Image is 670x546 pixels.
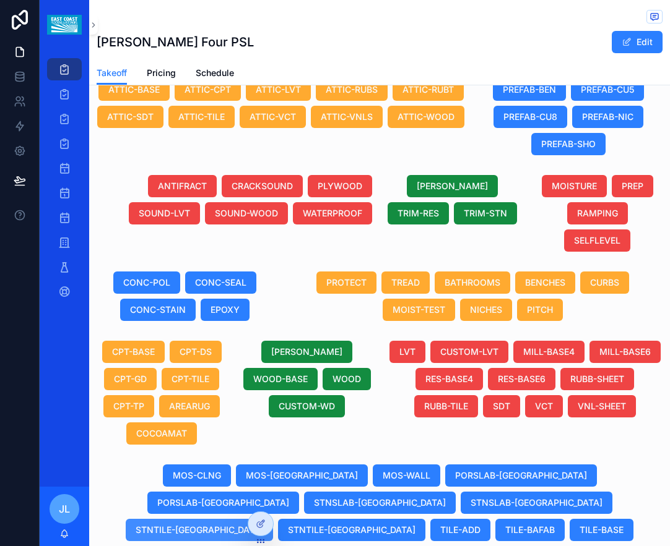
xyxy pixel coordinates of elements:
[157,497,289,509] span: PORSLAB-[GEOGRAPHIC_DATA]
[535,400,553,412] span: VCT
[278,519,425,541] button: STNTILE-[GEOGRAPHIC_DATA]
[560,368,634,390] button: RUBB-SHEET
[470,304,502,316] span: NICHES
[381,271,430,294] button: TREAD
[97,106,163,128] button: ATTIC-SDT
[435,271,510,294] button: BATHROOMS
[326,83,378,96] span: ATTIC-RUBS
[271,346,342,358] span: [PERSON_NAME]
[383,469,430,482] span: MOS-WALL
[461,492,612,514] button: STNSLAB-[GEOGRAPHIC_DATA]
[97,67,127,79] span: Takeoff
[114,373,147,385] span: CPT-GD
[622,180,643,192] span: PREP
[612,31,663,53] button: Edit
[417,180,488,192] span: [PERSON_NAME]
[168,106,235,128] button: ATTIC-TILE
[178,111,225,123] span: ATTIC-TILE
[498,373,546,385] span: RES-BASE6
[424,400,468,412] span: RUBB-TILE
[103,395,154,417] button: CPT-TP
[279,400,335,412] span: CUSTOM-WD
[222,175,303,197] button: CRACKSOUND
[130,304,186,316] span: CONC-STAIN
[541,138,596,150] span: PREFAB-SHO
[493,79,566,101] button: PREFAB-BEN
[236,464,368,487] button: MOS-[GEOGRAPHIC_DATA]
[393,304,445,316] span: MOIST-TEST
[112,346,155,358] span: CPT-BASE
[483,395,520,417] button: SDT
[414,395,478,417] button: RUBB-TILE
[175,79,241,101] button: ATTIC-CPT
[425,373,473,385] span: RES-BASE4
[581,83,634,96] span: PREFAB-CU5
[98,79,170,101] button: ATTIC-BASE
[430,341,508,363] button: CUSTOM-LVT
[123,276,170,289] span: CONC-POL
[590,276,619,289] span: CURBS
[97,33,254,51] h1: [PERSON_NAME] Four PSL
[180,346,212,358] span: CPT-DS
[195,276,246,289] span: CONC-SEAL
[440,346,498,358] span: CUSTOM-LVT
[147,492,299,514] button: PORSLAB-[GEOGRAPHIC_DATA]
[147,62,176,87] a: Pricing
[494,106,567,128] button: PREFAB-CU8
[107,111,154,123] span: ATTIC-SDT
[211,304,240,316] span: EPOXY
[578,400,626,412] span: VNL-SHEET
[471,497,603,509] span: STNSLAB-[GEOGRAPHIC_DATA]
[430,519,490,541] button: TILE-ADD
[250,111,296,123] span: ATTIC-VCT
[205,202,288,224] button: SOUND-WOOD
[574,234,620,247] span: SELFLEVEL
[308,175,372,197] button: PLYWOOD
[246,469,358,482] span: MOS-[GEOGRAPHIC_DATA]
[288,524,415,536] span: STNTILE-[GEOGRAPHIC_DATA]
[173,469,221,482] span: MOS-CLNG
[552,180,597,192] span: MOISTURE
[196,67,234,79] span: Schedule
[582,111,633,123] span: PREFAB-NIC
[293,202,372,224] button: WATERPROOF
[159,395,220,417] button: AREARUG
[572,106,643,128] button: PREFAB-NIC
[464,207,507,220] span: TRIM-STN
[148,175,217,197] button: ANTIFRACT
[571,79,644,101] button: PREFAB-CU5
[527,304,553,316] span: PITCH
[531,133,606,155] button: PREFAB-SHO
[129,202,200,224] button: SOUND-LVT
[136,427,187,440] span: COCOAMAT
[120,299,196,321] button: CONC-STAIN
[393,79,464,101] button: ATTIC-RUBT
[172,373,209,385] span: CPT-TILE
[232,180,293,192] span: CRACKSOUND
[568,395,636,417] button: VNL-SHEET
[517,299,563,321] button: PITCH
[580,271,629,294] button: CURBS
[391,276,420,289] span: TREAD
[564,229,630,252] button: SELFLEVEL
[415,368,483,390] button: RES-BASE4
[139,207,190,220] span: SOUND-LVT
[326,276,367,289] span: PROTECT
[570,519,633,541] button: TILE-BASE
[185,83,231,96] span: ATTIC-CPT
[440,524,481,536] span: TILE-ADD
[104,368,157,390] button: CPT-GD
[215,207,278,220] span: SOUND-WOOD
[47,15,81,35] img: App logo
[525,395,563,417] button: VCT
[158,180,207,192] span: ANTIFRACT
[269,395,345,417] button: CUSTOM-WD
[253,373,308,385] span: WOOD-BASE
[311,106,383,128] button: ATTIC-VNLS
[321,111,373,123] span: ATTIC-VNLS
[454,202,517,224] button: TRIM-STN
[503,83,556,96] span: PREFAB-BEN
[398,207,439,220] span: TRIM-RES
[495,519,565,541] button: TILE-BAFAB
[113,271,180,294] button: CONC-POL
